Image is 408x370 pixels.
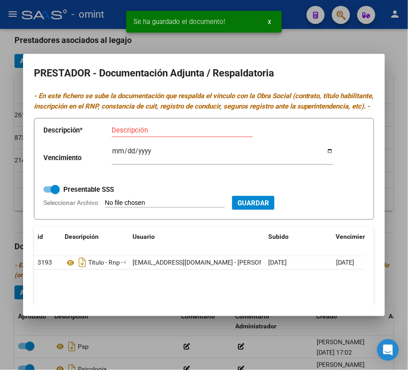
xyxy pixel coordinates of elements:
[34,65,374,82] h2: PRESTADOR - Documentación Adjunta / Respaldatoria
[43,153,112,163] p: Vencimiento
[129,227,265,257] datatable-header-cell: Usuario
[268,259,287,266] span: [DATE]
[265,227,332,257] datatable-header-cell: Subido
[65,233,99,240] span: Descripción
[43,125,112,136] p: Descripción
[377,339,399,361] div: Open Intercom Messenger
[261,14,278,30] button: x
[268,233,289,240] span: Subido
[336,233,373,240] span: Vencimiento
[232,196,275,210] button: Guardar
[38,259,52,266] span: 3193
[34,92,374,110] i: - En este fichero se sube la documentación que respalda el vínculo con la Obra Social (contrato, ...
[43,199,98,206] span: Seleccionar Archivo
[332,227,400,257] datatable-header-cell: Vencimiento
[76,255,88,270] i: Descargar documento
[61,227,129,257] datatable-header-cell: Descripción
[237,199,269,207] span: Guardar
[34,227,61,257] datatable-header-cell: id
[268,18,271,26] span: x
[336,259,355,266] span: [DATE]
[38,233,43,240] span: id
[133,259,286,266] span: [EMAIL_ADDRESS][DOMAIN_NAME] - [PERSON_NAME]
[63,185,114,194] strong: Presentable SSS
[88,259,150,266] span: Titulo - Rnp - Cbu -Afip
[133,233,155,240] span: Usuario
[133,17,225,26] span: Se ha guardado el documento!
